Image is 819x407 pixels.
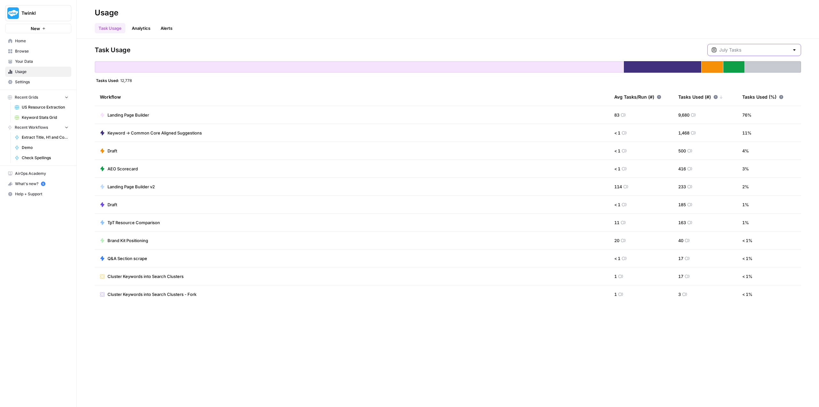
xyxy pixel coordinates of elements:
[678,273,683,280] span: 17
[742,255,752,262] span: < 1 %
[100,130,202,136] a: Keyword -> Common Core Aligned Suggestions
[614,112,619,118] span: 83
[107,273,184,280] span: Cluster Keywords into Search Clusters
[5,168,71,179] a: AirOps Academy
[12,102,71,112] a: US Resource Extraction
[678,183,686,190] span: 233
[12,132,71,142] a: Extract Title, H1 and Copy
[742,219,749,226] span: 1 %
[742,201,749,208] span: 1 %
[742,237,752,244] span: < 1 %
[5,67,71,77] a: Usage
[100,183,155,190] a: Landing Page Builder v2
[614,273,617,280] span: 1
[107,183,155,190] span: Landing Page Builder v2
[107,166,138,172] span: AEO Scorecard
[15,94,38,100] span: Recent Grids
[678,88,723,106] div: Tasks Used (#)
[678,255,683,262] span: 17
[5,179,71,189] div: What's new?
[107,219,160,226] span: TpT Resource Comparison
[128,23,154,33] a: Analytics
[678,166,686,172] span: 416
[15,59,68,64] span: Your Data
[678,291,681,297] span: 3
[31,25,40,32] span: New
[22,134,68,140] span: Extract Title, H1 and Copy
[95,8,118,18] div: Usage
[107,112,149,118] span: Landing Page Builder
[100,255,147,262] a: Q&A Section scrape
[22,155,68,161] span: Check Spellings
[678,112,689,118] span: 9,680
[5,189,71,199] button: Help + Support
[107,201,117,208] span: Draft
[22,145,68,151] span: Demo
[614,88,661,106] div: Avg Tasks/Run (#)
[100,166,138,172] a: AEO Scorecard
[742,130,751,136] span: 11 %
[12,142,71,153] a: Demo
[7,7,19,19] img: Twinkl Logo
[614,255,620,262] span: < 1
[95,45,131,54] span: Task Usage
[614,201,620,208] span: < 1
[614,219,619,226] span: 11
[22,115,68,120] span: Keyword Stats Grid
[120,78,132,83] span: 12,778
[15,38,68,44] span: Home
[100,201,117,208] a: Draft
[96,78,119,83] span: Tasks Used:
[742,273,752,280] span: < 1 %
[107,148,117,154] span: Draft
[15,69,68,75] span: Usage
[157,23,176,33] a: Alerts
[5,77,71,87] a: Settings
[5,36,71,46] a: Home
[100,88,604,106] div: Workflow
[15,125,48,130] span: Recent Workflows
[100,148,117,154] a: Draft
[614,237,619,244] span: 20
[100,291,196,297] a: Cluster Keywords into Search Clusters - Fork
[5,123,71,132] button: Recent Workflows
[100,112,149,118] a: Landing Page Builder
[614,148,620,154] span: < 1
[5,5,71,21] button: Workspace: Twinkl
[12,112,71,123] a: Keyword Stats Grid
[22,104,68,110] span: US Resource Extraction
[21,10,60,16] span: Twinkl
[42,182,44,185] text: 5
[614,166,620,172] span: < 1
[719,47,789,53] input: July Tasks
[5,179,71,189] button: What's new? 5
[678,237,683,244] span: 40
[5,46,71,56] a: Browse
[15,48,68,54] span: Browse
[742,88,783,106] div: Tasks Used (%)
[678,130,689,136] span: 1,468
[5,24,71,33] button: New
[742,148,749,154] span: 4 %
[742,112,751,118] span: 76 %
[15,191,68,197] span: Help + Support
[614,291,617,297] span: 1
[12,153,71,163] a: Check Spellings
[678,201,686,208] span: 185
[5,56,71,67] a: Your Data
[41,182,45,186] a: 5
[678,219,686,226] span: 163
[15,171,68,176] span: AirOps Academy
[742,291,752,297] span: < 1 %
[107,291,196,297] span: Cluster Keywords into Search Clusters - Fork
[100,237,148,244] a: Brand Kit Positioning
[100,219,160,226] a: TpT Resource Comparison
[15,79,68,85] span: Settings
[742,166,749,172] span: 3 %
[107,237,148,244] span: Brand Kit Positioning
[95,23,125,33] a: Task Usage
[107,130,202,136] span: Keyword -> Common Core Aligned Suggestions
[5,93,71,102] button: Recent Grids
[742,183,749,190] span: 2 %
[107,255,147,262] span: Q&A Section scrape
